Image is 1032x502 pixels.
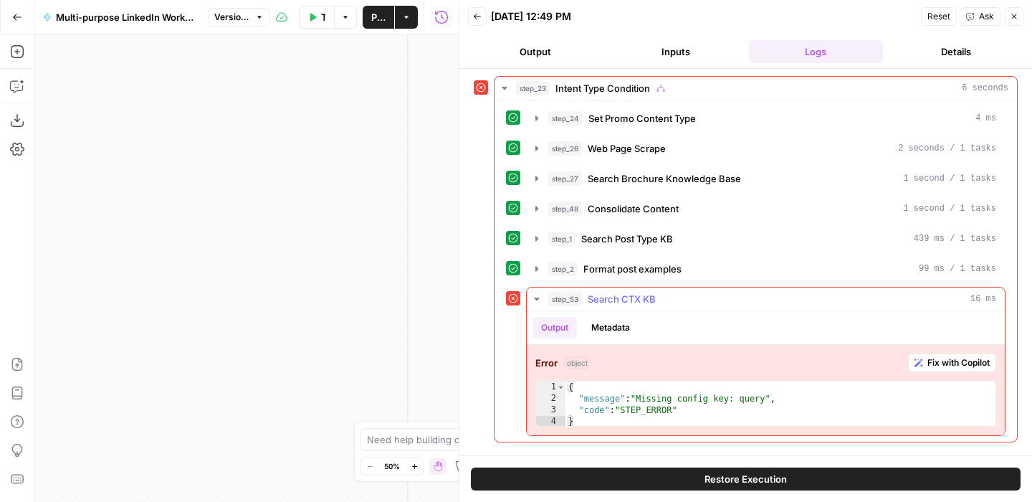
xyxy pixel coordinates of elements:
[903,172,996,185] span: 1 second / 1 tasks
[588,292,656,306] span: Search CTX KB
[371,10,386,24] span: Publish
[527,197,1005,220] button: 1 second / 1 tasks
[299,6,334,29] button: Test Workflow
[34,6,205,29] button: Multi-purpose LinkedIn Workflow
[532,317,577,338] button: Output
[536,382,565,393] div: 1
[583,317,639,338] button: Metadata
[588,141,666,156] span: Web Page Scrape
[889,40,1023,63] button: Details
[494,77,1017,100] button: 6 seconds
[536,393,565,404] div: 2
[548,262,578,276] span: step_2
[962,82,1008,95] span: 6 seconds
[898,142,996,155] span: 2 seconds / 1 tasks
[557,382,565,393] span: Toggle code folding, rows 1 through 4
[536,404,565,416] div: 3
[363,6,394,29] button: Publish
[548,111,583,126] span: step_24
[970,293,996,306] span: 16 ms
[583,262,682,276] span: Format post examples
[516,81,550,95] span: step_23
[960,7,1000,26] button: Ask
[321,10,325,24] span: Test Workflow
[214,11,251,24] span: Version 3
[563,356,591,369] span: object
[527,311,1005,435] div: 16 ms
[749,40,884,63] button: Logs
[548,141,582,156] span: step_26
[208,8,270,27] button: Version 3
[903,202,996,215] span: 1 second / 1 tasks
[527,227,1005,250] button: 439 ms / 1 tasks
[471,468,1021,491] button: Restore Execution
[56,10,196,24] span: Multi-purpose LinkedIn Workflow
[555,81,650,95] span: Intent Type Condition
[927,10,950,23] span: Reset
[588,171,741,186] span: Search Brochure Knowledge Base
[548,171,582,186] span: step_27
[908,354,996,372] button: Fix with Copilot
[979,10,994,23] span: Ask
[588,111,696,126] span: Set Promo Content Type
[975,112,996,125] span: 4 ms
[548,202,582,216] span: step_48
[914,232,996,245] span: 439 ms / 1 tasks
[921,7,957,26] button: Reset
[588,202,679,216] span: Consolidate Content
[527,107,1005,130] button: 4 ms
[581,232,673,246] span: Search Post Type KB
[468,40,603,63] button: Output
[527,257,1005,280] button: 99 ms / 1 tasks
[535,356,558,370] strong: Error
[919,262,996,275] span: 99 ms / 1 tasks
[494,100,1017,442] div: 6 seconds
[608,40,743,63] button: Inputs
[536,416,565,427] div: 4
[548,232,575,246] span: step_1
[527,137,1005,160] button: 2 seconds / 1 tasks
[384,460,400,472] span: 50%
[548,292,582,306] span: step_53
[527,288,1005,311] button: 16 ms
[704,472,787,486] span: Restore Execution
[527,167,1005,190] button: 1 second / 1 tasks
[927,356,990,369] span: Fix with Copilot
